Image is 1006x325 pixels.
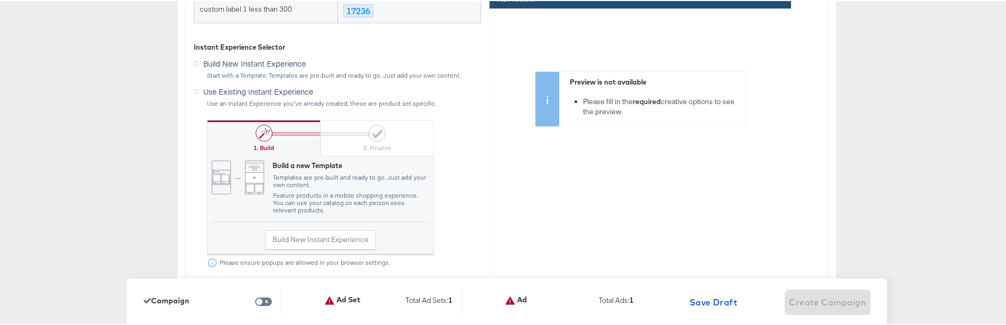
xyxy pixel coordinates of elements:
div: 1 [448,294,453,311]
div: AdTotal Ads:1 [505,294,642,309]
div: Please ensure popups are allowed in your browser settings. [218,258,390,265]
div: Use an Instant Experience you've already created, these are product set specific. [206,99,481,106]
div: Feature products in a mobile shopping experience. You can use your catalog so each person sees re... [272,191,429,213]
div: Start with a Template. Templates are pre-built and ready to go. Just add your own content. [206,71,481,78]
div: Total Ad Sets: [406,294,453,309]
span: Use Existing Instant Experience [203,85,313,96]
div: 17236 [343,3,373,16]
div: Total Ads: [599,294,634,309]
div: 1 [629,294,634,311]
div: Instant Experience Selector [194,41,285,51]
strong: required [633,96,661,105]
div: Templates are pre-built and ready to go. Just add your own content. [272,173,429,188]
div: Ad SetTotal Ad Sets:1 [324,294,461,309]
button: Save Draft [685,289,742,314]
div: Ad [505,294,527,305]
span: Build New Instant Experience [203,57,306,68]
div: 2. Finalize [363,143,391,151]
div: Preview is not available [570,76,740,86]
div: 1. Build [253,143,274,151]
div: Ad Set [324,294,361,305]
li: Please fill in the creative options to see the preview. [583,96,740,115]
div: Build a new Template [272,160,429,170]
div: Campaign [144,295,189,304]
button: Build New Instant Experience [265,229,376,248]
span: Save Draft [690,294,738,309]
